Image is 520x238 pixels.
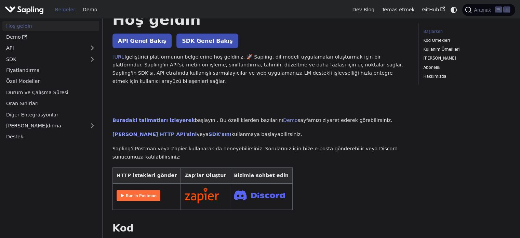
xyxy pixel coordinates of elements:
[6,23,32,29] font: Hoş geldin
[6,34,21,40] font: Demo
[423,73,508,80] a: Hakkımızda
[112,117,195,123] a: Buradaki talimatları izleyerek
[6,134,23,139] font: Destek
[2,76,99,86] a: Özel Modeller
[6,123,61,128] font: [PERSON_NAME]dırma
[301,131,302,137] font: .
[5,5,44,15] img: Fidan.ai
[462,4,515,16] button: Ara (Ctrl+K)
[2,99,99,109] a: Oran Sınırları
[112,34,172,48] a: API Genel Bakış
[391,117,392,123] font: .
[85,54,99,64] button: Kenar çubuğu kategorisini genişlet 'SDK'
[382,7,415,12] font: Temas etmek
[423,64,508,71] a: Abonelik
[6,90,68,95] font: Durum ve Çalışma Süresi
[185,188,219,203] img: Zapier'da bağlanın
[117,173,177,178] font: HTTP istekleri gönder
[117,190,160,201] img: Postman'da çalıştırın
[112,54,403,84] font: . 🚀 Sapling, dil modeli uygulamaları oluşturmak için bir platformdur. Sapling'in API'si, metin ön...
[195,117,283,123] font: başlayın . Bu özelliklerden bazılarını
[503,7,510,13] kbd: K
[2,132,99,142] a: Destek
[2,65,99,75] a: Fiyatlandırma
[423,37,508,44] a: Kod Örnekleri
[6,45,14,51] font: API
[85,43,99,53] button: Kenar çubuğu kategorisini genişlet 'API'
[2,121,99,131] a: [PERSON_NAME]dırma
[182,38,233,44] font: SDK Genel Bakış
[6,67,40,73] font: Fiyatlandırma
[422,7,439,12] font: GitHub
[423,29,443,34] font: Başlarken
[112,54,126,60] a: [URL]
[2,54,85,64] a: SDK
[144,222,196,234] font: Örnekleri
[423,38,450,43] font: Kod Örnekleri
[55,7,75,12] font: Belgeler
[423,56,456,61] font: [PERSON_NAME]
[112,11,201,28] font: Hoş geldin
[423,74,446,79] font: Hakkımızda
[474,7,491,13] font: Aramak
[176,34,238,48] a: SDK Genel Bakış
[298,117,391,123] font: sayfamızı ziyaret ederek görebilirsiniz
[123,98,178,110] font: Başlarken
[112,222,134,234] font: Kod
[449,5,459,15] button: Karanlık ve aydınlık mod arasında geçiş yap (şu anda sistem modu)
[112,146,398,160] font: Sapling'i Postman veya Zapier kullanarak da deneyebilirsiniz. Sorularınız için bize e-posta gönde...
[6,78,40,84] font: Özel Modeller
[185,173,226,178] font: Zap'lar Oluştur
[234,188,285,202] img: Discord'a katılın
[423,65,440,70] font: Abonelik
[6,57,16,62] font: SDK
[352,7,374,12] font: Dev Blog
[197,131,209,137] font: veya
[283,117,298,123] a: Demo
[423,28,508,35] a: Başlarken
[2,43,85,53] a: API
[349,4,378,15] a: Dev Blog
[118,38,166,44] font: API Genel Bakış
[423,47,459,52] font: Kullanım Örnekleri
[2,87,99,97] a: Durum ve Çalışma Süresi
[378,4,418,15] a: Temas etmek
[234,173,289,178] font: Bizimle sohbet edin
[5,5,46,15] a: Fidan.ai
[2,32,99,42] a: Demo
[6,112,58,117] font: Diğer Entegrasyonlar
[231,131,301,137] font: kullanmaya başlayabilirsiniz
[79,4,101,15] a: Demo
[2,21,99,31] a: Hoş geldin
[83,7,97,12] font: Demo
[112,131,197,137] a: [PERSON_NAME] HTTP API'sini
[2,110,99,120] a: Diğer Entegrasyonlar
[423,46,508,53] a: Kullanım Örnekleri
[418,4,449,15] a: GitHub
[51,4,79,15] a: Belgeler
[209,131,231,137] a: SDK'sını
[6,101,39,106] font: Oran Sınırları
[126,54,243,60] font: geliştirici platformunun belgelerine hoş geldiniz
[423,55,508,62] a: [PERSON_NAME]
